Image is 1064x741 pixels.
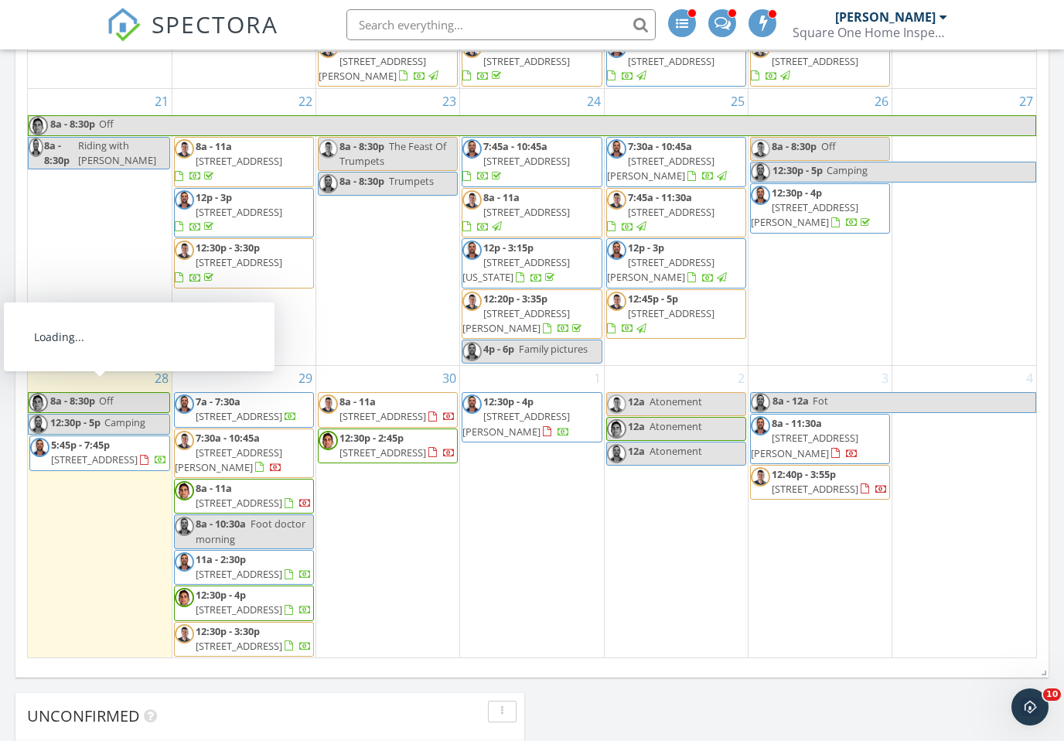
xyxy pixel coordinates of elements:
img: img_6381.jpeg [175,588,194,607]
span: 12a [628,394,645,408]
a: 7a - 7:30a [STREET_ADDRESS] [174,392,314,427]
a: 12:20p - 3:35p [STREET_ADDRESS][PERSON_NAME] [462,289,602,340]
a: 11a - 2:30p [STREET_ADDRESS] [174,550,314,585]
img: 28ded05f41864cbd90d57c4110e4a5c6.png [30,438,49,457]
span: [STREET_ADDRESS][PERSON_NAME] [607,154,714,183]
a: 12:45p - 5p [STREET_ADDRESS] [607,292,714,335]
a: Go to October 3, 2025 [878,366,892,391]
span: The Feast Of Trumpets [339,139,446,168]
span: 8a - 11:30a [772,416,822,430]
a: 7a - 7:30a [STREET_ADDRESS] [196,394,297,423]
td: Go to September 30, 2025 [316,366,460,658]
span: [STREET_ADDRESS] [483,205,570,219]
span: 7a - 7:30a [196,394,240,408]
img: img_6384.jpeg [607,394,626,414]
a: 12:40p - 3:55p [STREET_ADDRESS] [750,465,890,500]
a: Go to September 25, 2025 [728,89,748,114]
span: 12a [628,444,645,458]
td: Go to October 1, 2025 [460,366,604,658]
img: img_6381.jpeg [175,481,194,500]
span: 8a - 11a [196,481,232,495]
img: 28ded05f41864cbd90d57c4110e4a5c6.png [751,393,770,412]
img: img_6384.jpeg [175,241,194,260]
span: 7:45a - 11:30a [628,190,692,204]
span: 12:30p - 4p [483,394,534,408]
a: 12p - 3:15p [STREET_ADDRESS][US_STATE] [462,241,570,284]
a: 12:30p - 2:45p [STREET_ADDRESS] [339,431,455,459]
span: 8a - 11a [196,139,232,153]
td: Go to October 2, 2025 [604,366,748,658]
span: Atonement [650,394,702,408]
span: 8a - 8:30p [339,174,384,188]
span: SPECTORA [152,8,278,40]
a: 12:30p - 3:30p [STREET_ADDRESS] [175,241,282,284]
span: [STREET_ADDRESS][US_STATE] [462,255,570,284]
span: 8a - 8:30p [49,393,96,412]
span: Off [99,117,114,131]
td: Go to September 28, 2025 [28,366,172,658]
a: 12:30p - 2:45p [STREET_ADDRESS] [318,429,458,463]
a: Go to September 23, 2025 [439,89,459,114]
img: img_6384.jpeg [607,190,626,210]
a: 7:30a - 10:45a [STREET_ADDRESS][PERSON_NAME] [174,429,314,479]
span: Camping [827,163,868,177]
span: 12:30p - 4p [772,186,822,200]
span: Fot [813,394,828,408]
a: SPECTORA [107,21,278,53]
a: 8a - 11a [STREET_ADDRESS] [174,137,314,187]
span: 12:20p - 3:35p [483,292,547,306]
a: 7:45a - 11:30a [STREET_ADDRESS] [606,188,746,238]
img: The Best Home Inspection Software - Spectora [107,8,141,42]
a: 8a - 11:30a [STREET_ADDRESS][PERSON_NAME] [751,416,858,459]
span: [STREET_ADDRESS] [196,409,282,423]
img: 28ded05f41864cbd90d57c4110e4a5c6.png [751,162,770,182]
span: 12a [628,419,645,433]
img: 28ded05f41864cbd90d57c4110e4a5c6.png [462,139,482,159]
img: img_6381.jpeg [29,393,48,412]
img: 28ded05f41864cbd90d57c4110e4a5c6.png [462,342,482,361]
td: Go to September 22, 2025 [172,88,315,365]
span: 8a - 8:30p [772,139,817,153]
td: Go to September 23, 2025 [316,88,460,365]
a: Go to September 27, 2025 [1016,89,1036,114]
a: Go to October 2, 2025 [735,366,748,391]
span: 12:30p - 3:30p [196,624,260,638]
span: 7:30a - 10:45a [628,139,692,153]
span: 12:30p - 5p [772,162,824,182]
td: Go to October 4, 2025 [892,366,1036,658]
span: 12p - 3p [196,190,232,204]
span: [STREET_ADDRESS] [628,54,714,68]
span: [STREET_ADDRESS][PERSON_NAME] [319,54,426,83]
span: 12:30p - 3:30p [196,241,260,254]
span: 7:30a - 10:45a [196,431,260,445]
iframe: Intercom live chat [1011,688,1049,726]
span: [STREET_ADDRESS] [196,603,282,616]
img: 28ded05f41864cbd90d57c4110e4a5c6.png [751,416,770,435]
span: Atonement [650,419,702,433]
a: 12:30p - 4p [STREET_ADDRESS] [196,588,312,616]
a: 8a - 11a [STREET_ADDRESS] [339,394,455,423]
img: 28ded05f41864cbd90d57c4110e4a5c6.png [462,241,482,260]
a: 7:30a - 10:45a [STREET_ADDRESS][PERSON_NAME] [606,137,746,187]
img: 28ded05f41864cbd90d57c4110e4a5c6.png [751,186,770,205]
img: 28ded05f41864cbd90d57c4110e4a5c6.png [175,552,194,572]
span: Family pictures [519,342,588,356]
span: 12:40p - 3:55p [772,467,836,481]
a: 5:45p - 7:45p [STREET_ADDRESS] [29,435,170,470]
a: Go to September 26, 2025 [871,89,892,114]
span: [STREET_ADDRESS] [196,154,282,168]
a: 12:40p - 3:55p [STREET_ADDRESS] [772,467,888,496]
img: img_6384.jpeg [319,394,338,414]
img: 28ded05f41864cbd90d57c4110e4a5c6.png [462,394,482,414]
a: 8a - 11a [STREET_ADDRESS] [318,392,458,427]
span: [STREET_ADDRESS][PERSON_NAME] [751,431,858,459]
span: 8a - 12a [772,393,810,412]
img: img_6384.jpeg [319,139,338,159]
span: 8a - 11a [339,394,376,408]
a: 7:30a - 10:45a [STREET_ADDRESS][PERSON_NAME] [607,139,729,183]
span: [STREET_ADDRESS][PERSON_NAME] [607,255,714,284]
img: 28ded05f41864cbd90d57c4110e4a5c6.png [29,415,48,434]
span: 7:45a - 10:45a [483,139,547,153]
span: [STREET_ADDRESS] [483,54,570,68]
span: 8a - 8:30p [43,138,76,169]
